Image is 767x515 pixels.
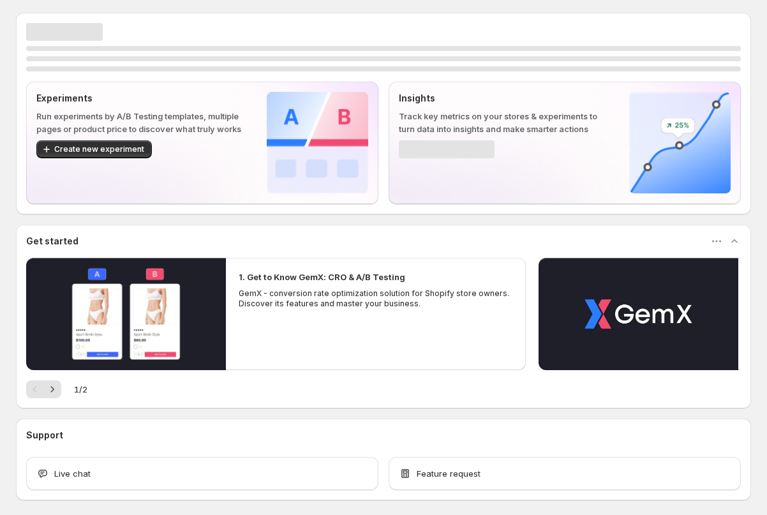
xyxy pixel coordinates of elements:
img: Insights [629,92,731,193]
p: Run experiments by A/B Testing templates, multiple pages or product price to discover what truly ... [36,110,246,135]
p: Experiments [36,92,246,105]
span: Live chat [54,467,91,480]
p: GemX - conversion rate optimization solution for Shopify store owners. Discover its features and ... [239,288,513,309]
button: Create new experiment [36,140,152,158]
p: Track key metrics on your stores & experiments to turn data into insights and make smarter actions [399,110,609,135]
button: Play video [26,258,226,370]
h3: Support [26,429,63,442]
span: 1 / 2 [74,383,87,396]
button: Next [43,380,61,398]
img: Experiments [267,92,368,193]
span: Feature request [417,467,480,480]
h3: Get started [26,235,78,248]
h2: 1. Get to Know GemX: CRO & A/B Testing [239,271,405,283]
button: Play video [539,258,738,370]
p: Insights [399,92,609,105]
nav: Pagination [26,380,61,398]
span: Create new experiment [54,144,144,154]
